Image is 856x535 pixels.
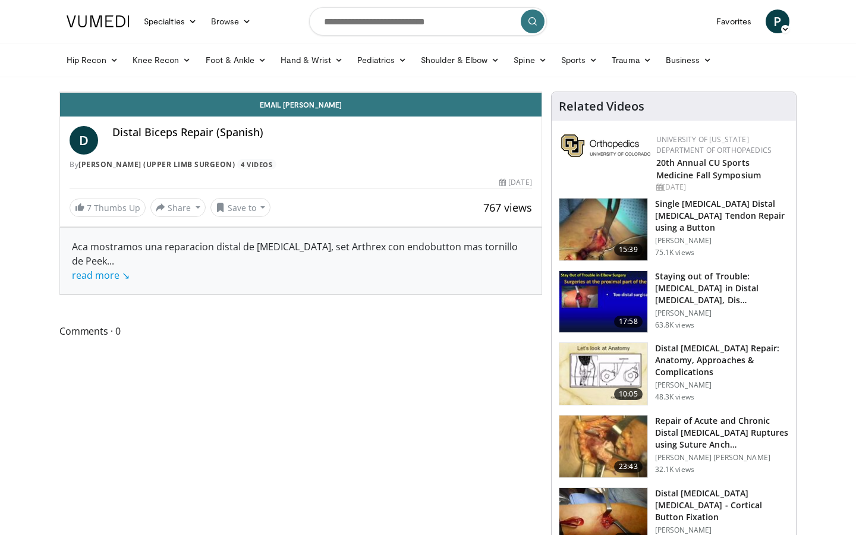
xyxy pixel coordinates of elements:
p: 75.1K views [655,248,694,257]
div: [DATE] [656,182,786,193]
video-js: Video Player [60,92,542,93]
a: Trauma [605,48,659,72]
div: [DATE] [499,177,531,188]
span: 767 views [483,200,532,215]
a: Knee Recon [125,48,199,72]
span: 17:58 [614,316,643,328]
a: Browse [204,10,259,33]
h3: Distal [MEDICAL_DATA] [MEDICAL_DATA] - Cortical Button Fixation [655,487,789,523]
p: [PERSON_NAME] [655,236,789,246]
p: [PERSON_NAME] [655,309,789,318]
button: Share [150,198,206,217]
img: bennett_acute_distal_biceps_3.png.150x105_q85_crop-smart_upscale.jpg [559,416,647,477]
span: 7 [87,202,92,213]
p: [PERSON_NAME] [PERSON_NAME] [655,453,789,462]
img: VuMedi Logo [67,15,130,27]
h4: Related Videos [559,99,644,114]
a: 4 Videos [237,159,276,169]
span: 15:39 [614,244,643,256]
a: 10:05 Distal [MEDICAL_DATA] Repair: Anatomy, Approaches & Complications [PERSON_NAME] 48.3K views [559,342,789,405]
input: Search topics, interventions [309,7,547,36]
img: 90401_0000_3.png.150x105_q85_crop-smart_upscale.jpg [559,343,647,405]
p: 32.1K views [655,465,694,474]
a: University of [US_STATE] Department of Orthopaedics [656,134,772,155]
a: [PERSON_NAME] (Upper limb surgeon) [78,159,235,169]
span: 23:43 [614,461,643,473]
a: Favorites [709,10,759,33]
img: 355603a8-37da-49b6-856f-e00d7e9307d3.png.150x105_q85_autocrop_double_scale_upscale_version-0.2.png [561,134,650,157]
button: Save to [210,198,271,217]
a: P [766,10,789,33]
p: 63.8K views [655,320,694,330]
a: Spine [506,48,553,72]
a: Sports [554,48,605,72]
h3: Distal [MEDICAL_DATA] Repair: Anatomy, Approaches & Complications [655,342,789,378]
div: Aca mostramos una reparacion distal de [MEDICAL_DATA], set Arthrex con endobutton mas tornillo de... [72,240,530,282]
p: [PERSON_NAME] [655,380,789,390]
h4: Distal Biceps Repair (Spanish) [112,126,532,139]
p: [PERSON_NAME] [655,525,789,535]
a: Specialties [137,10,204,33]
span: Comments 0 [59,323,542,339]
h3: Staying out of Trouble: [MEDICAL_DATA] in Distal [MEDICAL_DATA], Dis… [655,270,789,306]
a: 23:43 Repair of Acute and Chronic Distal [MEDICAL_DATA] Ruptures using Suture Anch… [PERSON_NAME]... [559,415,789,478]
div: By [70,159,532,170]
a: 7 Thumbs Up [70,199,146,217]
span: 10:05 [614,388,643,400]
a: 17:58 Staying out of Trouble: [MEDICAL_DATA] in Distal [MEDICAL_DATA], Dis… [PERSON_NAME] 63.8K v... [559,270,789,333]
img: Q2xRg7exoPLTwO8X4xMDoxOjB1O8AjAz_1.150x105_q85_crop-smart_upscale.jpg [559,271,647,333]
a: Email [PERSON_NAME] [60,93,542,117]
a: D [70,126,98,155]
img: king_0_3.png.150x105_q85_crop-smart_upscale.jpg [559,199,647,260]
a: Hand & Wrist [273,48,350,72]
a: 15:39 Single [MEDICAL_DATA] Distal [MEDICAL_DATA] Tendon Repair using a Button [PERSON_NAME] 75.1... [559,198,789,261]
a: Shoulder & Elbow [414,48,506,72]
a: read more ↘ [72,269,130,282]
p: 48.3K views [655,392,694,402]
h3: Repair of Acute and Chronic Distal [MEDICAL_DATA] Ruptures using Suture Anch… [655,415,789,451]
a: 20th Annual CU Sports Medicine Fall Symposium [656,157,761,181]
a: Hip Recon [59,48,125,72]
h3: Single [MEDICAL_DATA] Distal [MEDICAL_DATA] Tendon Repair using a Button [655,198,789,234]
a: Pediatrics [350,48,414,72]
a: Business [659,48,719,72]
a: Foot & Ankle [199,48,274,72]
